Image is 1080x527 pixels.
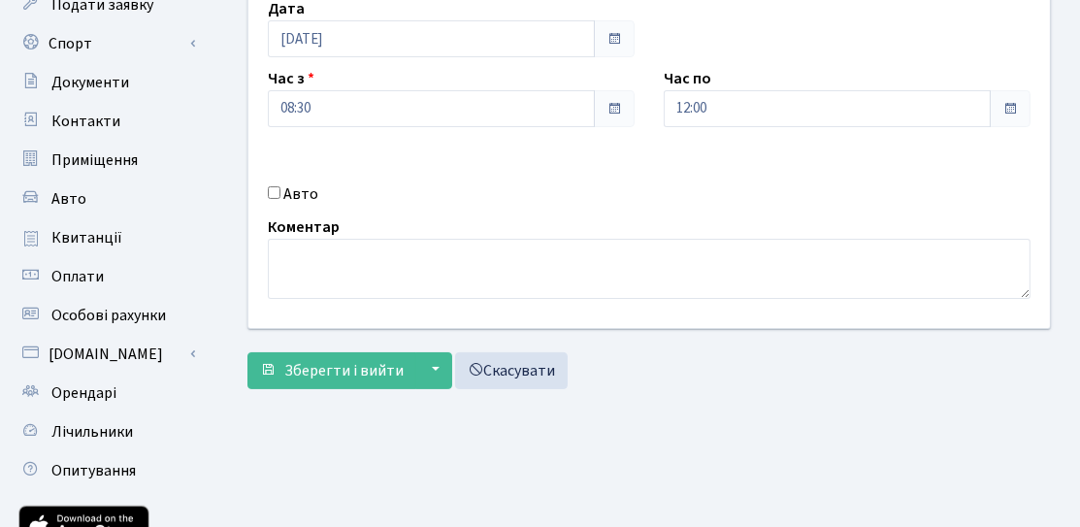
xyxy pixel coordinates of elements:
span: Орендарі [51,382,116,404]
label: Авто [283,182,318,206]
span: Авто [51,188,86,210]
a: Скасувати [455,352,568,389]
span: Лічильники [51,421,133,443]
a: Особові рахунки [10,296,204,335]
label: Коментар [268,215,340,239]
label: Час по [664,67,711,90]
span: Контакти [51,111,120,132]
span: Квитанції [51,227,122,248]
a: Квитанції [10,218,204,257]
a: Приміщення [10,141,204,180]
a: Спорт [10,24,204,63]
a: Оплати [10,257,204,296]
a: Документи [10,63,204,102]
a: Опитування [10,451,204,490]
span: Приміщення [51,149,138,171]
span: Оплати [51,266,104,287]
label: Час з [268,67,314,90]
span: Зберегти і вийти [284,360,404,381]
a: [DOMAIN_NAME] [10,335,204,374]
a: Лічильники [10,412,204,451]
a: Орендарі [10,374,204,412]
a: Контакти [10,102,204,141]
span: Документи [51,72,129,93]
span: Особові рахунки [51,305,166,326]
button: Зберегти і вийти [247,352,416,389]
a: Авто [10,180,204,218]
span: Опитування [51,460,136,481]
